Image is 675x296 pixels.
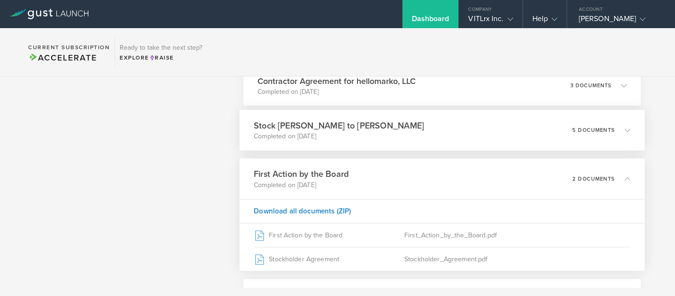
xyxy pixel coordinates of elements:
[120,53,202,62] div: Explore
[532,14,557,28] div: Help
[412,14,449,28] div: Dashboard
[254,168,349,181] h3: First Action by the Board
[404,223,630,247] div: First_Action_by_the_Board.pdf
[28,53,97,63] span: Accelerate
[258,87,416,97] p: Completed on [DATE]
[240,199,645,223] div: Download all documents (ZIP)
[570,83,612,88] p: 3 documents
[258,75,416,87] h3: Contractor Agreement for hellomarko, LLC
[28,45,110,50] h2: Current Subscription
[149,54,174,61] span: Raise
[254,180,349,190] p: Completed on [DATE]
[572,128,615,133] p: 5 documents
[120,45,202,51] h3: Ready to take the next step?
[468,14,513,28] div: VITLrx Inc.
[628,251,675,296] iframe: Chat Widget
[114,38,207,67] div: Ready to take the next step?ExploreRaise
[254,132,424,141] p: Completed on [DATE]
[404,247,630,271] div: Stockholder_Agreement.pdf
[254,119,424,132] h3: Stock [PERSON_NAME] to [PERSON_NAME]
[254,223,404,247] div: First Action by the Board
[572,176,615,181] p: 2 documents
[254,247,404,271] div: Stockholder Agreement
[579,14,659,28] div: [PERSON_NAME]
